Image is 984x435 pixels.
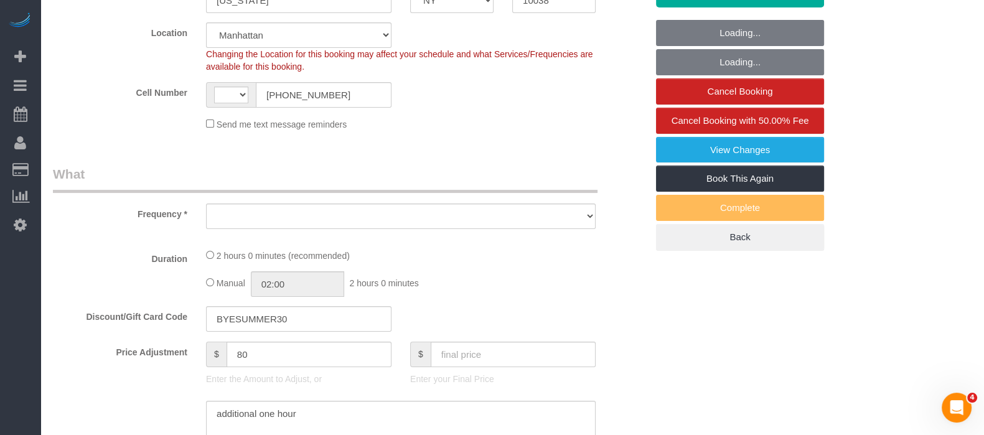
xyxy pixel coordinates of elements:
[44,248,197,265] label: Duration
[656,78,824,105] a: Cancel Booking
[672,115,809,126] span: Cancel Booking with 50.00% Fee
[217,251,350,261] span: 2 hours 0 minutes (recommended)
[656,108,824,134] a: Cancel Booking with 50.00% Fee
[942,393,972,423] iframe: Intercom live chat
[656,224,824,250] a: Back
[44,342,197,358] label: Price Adjustment
[656,137,824,163] a: View Changes
[431,342,596,367] input: final price
[206,373,391,385] p: Enter the Amount to Adjust, or
[44,82,197,99] label: Cell Number
[256,82,391,108] input: Cell Number
[53,165,597,193] legend: What
[206,342,227,367] span: $
[410,373,596,385] p: Enter your Final Price
[349,278,418,288] span: 2 hours 0 minutes
[206,49,593,72] span: Changing the Location for this booking may affect your schedule and what Services/Frequencies are...
[7,12,32,30] img: Automaid Logo
[410,342,431,367] span: $
[217,278,245,288] span: Manual
[44,306,197,323] label: Discount/Gift Card Code
[967,393,977,403] span: 4
[44,22,197,39] label: Location
[217,119,347,129] span: Send me text message reminders
[44,203,197,220] label: Frequency *
[656,166,824,192] a: Book This Again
